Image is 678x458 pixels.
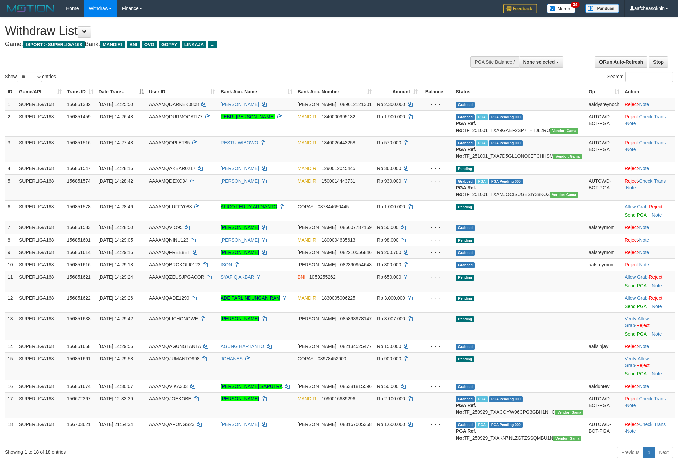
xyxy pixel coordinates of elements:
span: [DATE] 14:29:18 [99,262,133,267]
td: · [622,98,675,111]
span: [PERSON_NAME] [298,344,336,349]
a: AGUNG HARTANTO [221,344,264,349]
a: JOHANES [221,356,243,361]
a: Reject [625,166,638,171]
span: Copy 1800004635613 to clipboard [322,237,355,243]
span: ISPORT > SUPERLIGA168 [23,41,85,48]
a: RESTU WIBOWO [221,140,258,145]
span: Copy 1830005006225 to clipboard [322,295,355,301]
a: [PERSON_NAME] [221,316,259,321]
a: Run Auto-Refresh [595,56,647,68]
span: AAAAMQVIO95 [149,225,183,230]
b: PGA Ref. No: [456,185,476,197]
td: aafsreymom [586,258,622,271]
b: PGA Ref. No: [456,147,476,159]
span: Marked by aafsoycanthlai [476,140,488,146]
h1: Withdraw List [5,24,445,38]
div: - - - [423,139,450,146]
span: PGA Pending [489,140,523,146]
td: SUPERLIGA168 [16,340,64,352]
span: AAAAMQLUFFY088 [149,204,192,209]
span: [DATE] 14:28:50 [99,225,133,230]
td: TF_251001_TXAMJOCISUGESIY38KOZ [453,174,586,200]
td: aafsreymom [586,246,622,258]
span: [DATE] 14:29:58 [99,356,133,361]
a: Reject [625,422,638,427]
div: - - - [423,237,450,243]
td: SUPERLIGA168 [16,174,64,200]
a: Verify [625,316,636,321]
td: TF_251001_TXA9GAEF2SP7THTJL2RO [453,110,586,136]
span: AAAAMQLICHONGWE [149,316,198,321]
td: 6 [5,200,16,221]
span: Rp 3.000.000 [377,295,405,301]
span: AAAAMQJUMANTO998 [149,356,200,361]
td: · [622,340,675,352]
span: OVO [142,41,157,48]
span: 156851638 [67,316,91,321]
div: - - - [423,274,450,281]
span: [DATE] 14:26:48 [99,114,133,119]
a: Reject [649,295,662,301]
td: 11 [5,271,16,292]
a: Next [655,447,673,458]
a: Note [652,331,662,337]
button: None selected [519,56,564,68]
span: Grabbed [456,114,475,120]
span: AAAAMQADE1299 [149,295,189,301]
a: Allow Grab [625,316,649,328]
a: Stop [649,56,668,68]
span: 156851614 [67,250,91,255]
a: Note [626,121,636,126]
span: AAAAMQDARKEK0808 [149,102,199,107]
a: Note [626,403,636,408]
a: [PERSON_NAME] [221,178,259,184]
span: [PERSON_NAME] [298,262,336,267]
div: - - - [423,355,450,362]
span: GOPAY [298,356,313,361]
a: Reject [625,250,638,255]
a: Reject [636,323,650,328]
a: Previous [617,447,644,458]
a: [PERSON_NAME] [221,237,259,243]
td: AUTOWD-BOT-PGA [586,110,622,136]
span: Grabbed [456,102,475,108]
th: Bank Acc. Name: activate to sort column ascending [218,86,295,98]
span: 156851516 [67,140,91,145]
td: SUPERLIGA168 [16,271,64,292]
span: Pending [456,238,474,243]
span: Copy 1059255262 to clipboard [309,274,336,280]
a: Check Trans [639,396,666,401]
td: 10 [5,258,16,271]
span: · [625,204,649,209]
th: Op: activate to sort column ascending [586,86,622,98]
span: Copy 1840000995132 to clipboard [322,114,355,119]
a: Reject [649,204,662,209]
span: Copy 082134525477 to clipboard [340,344,372,349]
span: MANDIRI [298,140,318,145]
span: 156851661 [67,356,91,361]
td: · [622,234,675,246]
a: [PERSON_NAME] [221,102,259,107]
span: Copy 1340026443258 to clipboard [322,140,355,145]
td: 4 [5,162,16,174]
td: · · [622,312,675,340]
input: Search: [625,72,673,82]
div: PGA Site Balance / [470,56,519,68]
th: Date Trans.: activate to sort column descending [96,86,146,98]
td: SUPERLIGA168 [16,246,64,258]
img: Button%20Memo.svg [547,4,575,13]
a: Note [626,185,636,190]
div: - - - [423,343,450,350]
a: Send PGA [625,331,646,337]
span: [DATE] 14:28:16 [99,166,133,171]
span: Vendor URL: https://trx31.1velocity.biz [550,192,578,198]
td: 12 [5,292,16,312]
span: Copy 082210556846 to clipboard [340,250,372,255]
td: 15 [5,352,16,380]
span: AAAAMQDEXO94 [149,178,188,184]
span: AAAAMQAKBAR0217 [149,166,196,171]
span: [DATE] 14:25:50 [99,102,133,107]
td: 9 [5,246,16,258]
td: 7 [5,221,16,234]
